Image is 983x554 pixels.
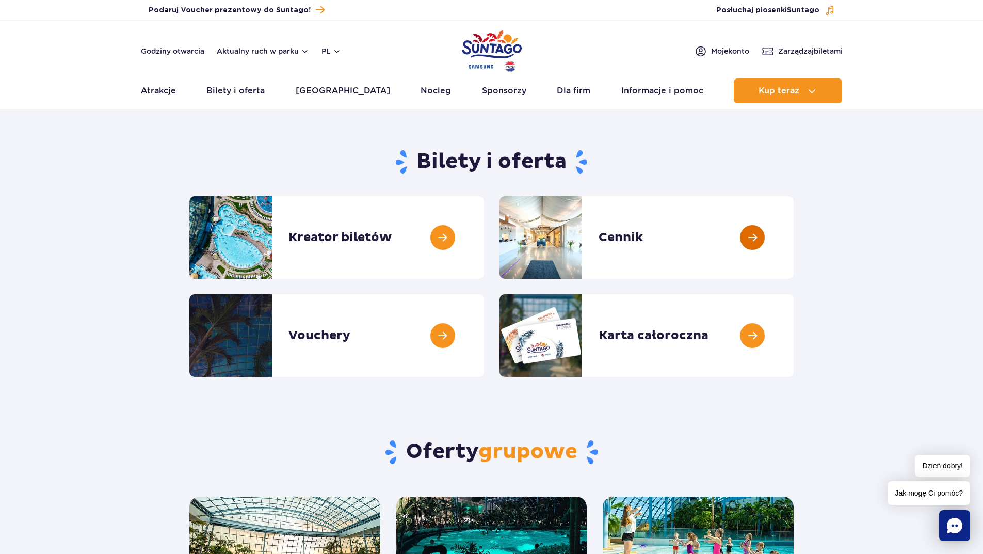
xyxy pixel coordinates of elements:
span: Suntago [787,7,819,14]
h2: Oferty [189,439,794,466]
span: grupowe [478,439,577,465]
button: Aktualny ruch w parku [217,47,309,55]
a: Zarządzajbiletami [762,45,843,57]
a: Podaruj Voucher prezentowy do Suntago! [149,3,325,17]
a: Sponsorzy [482,78,526,103]
a: [GEOGRAPHIC_DATA] [296,78,390,103]
span: Zarządzaj biletami [778,46,843,56]
span: Moje konto [711,46,749,56]
span: Dzień dobry! [915,455,970,477]
a: Atrakcje [141,78,176,103]
button: Posłuchaj piosenkiSuntago [716,5,835,15]
a: Mojekonto [695,45,749,57]
span: Kup teraz [759,86,799,96]
a: Godziny otwarcia [141,46,204,56]
a: Park of Poland [462,26,522,73]
h1: Bilety i oferta [189,149,794,176]
button: pl [321,46,341,56]
button: Kup teraz [734,78,842,103]
span: Jak mogę Ci pomóc? [888,481,970,505]
a: Dla firm [557,78,590,103]
a: Informacje i pomoc [621,78,703,103]
span: Posłuchaj piosenki [716,5,819,15]
a: Bilety i oferta [206,78,265,103]
a: Nocleg [421,78,451,103]
span: Podaruj Voucher prezentowy do Suntago! [149,5,311,15]
div: Chat [939,510,970,541]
